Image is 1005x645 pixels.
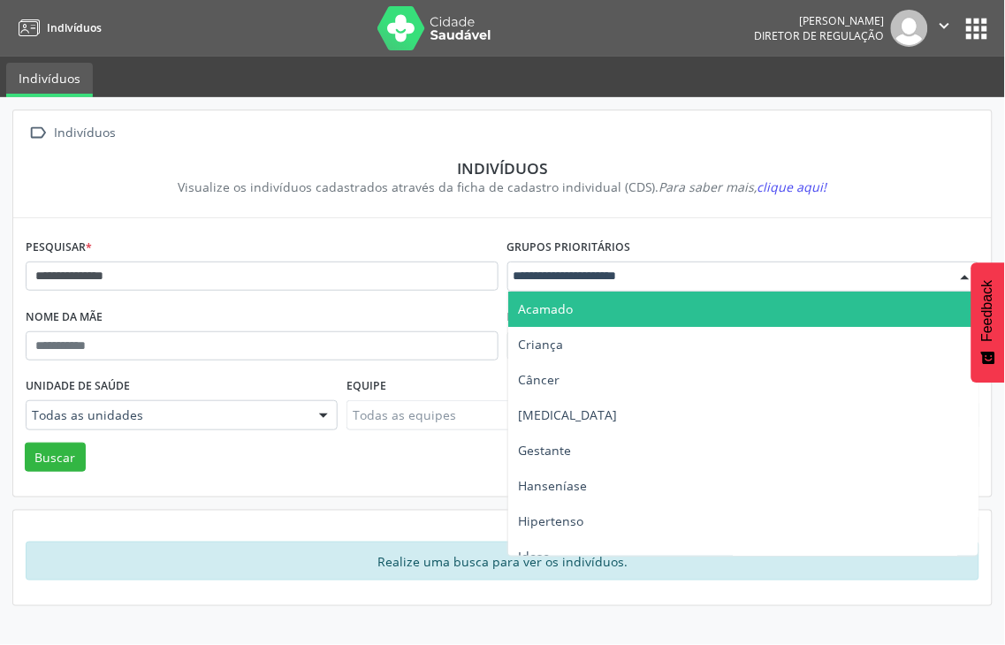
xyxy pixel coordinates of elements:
span: Indivíduos [47,20,102,35]
div: Visualize os indivíduos cadastrados através da ficha de cadastro individual (CDS). [38,178,967,196]
span: Todas as unidades [32,406,301,424]
span: [MEDICAL_DATA] [519,406,618,423]
span: Câncer [519,371,560,388]
span: Gestante [519,442,572,459]
i: Para saber mais, [659,178,827,195]
span: Hanseníase [519,477,588,494]
span: Hipertenso [519,512,584,529]
div: [PERSON_NAME] [755,13,885,28]
a: Indivíduos [12,13,102,42]
i:  [935,16,955,35]
span: Criança [519,336,564,353]
button: Feedback - Mostrar pesquisa [971,262,1005,383]
button:  [928,10,962,47]
label: Equipe [346,373,386,400]
button: apps [962,13,993,44]
span: clique aqui! [758,178,827,195]
label: Pesquisar [26,234,92,262]
i:  [26,120,51,146]
button: Buscar [25,443,86,473]
span: Idoso [519,548,551,565]
img: img [891,10,928,47]
a:  Indivíduos [26,120,119,146]
div: Indivíduos [51,120,119,146]
span: Diretor de regulação [755,28,885,43]
div: Realize uma busca para ver os indivíduos. [26,542,979,580]
label: Nome da mãe [26,304,103,331]
label: Unidade de saúde [26,373,130,400]
span: Feedback [980,280,996,342]
label: Grupos prioritários [507,234,631,262]
span: Acamado [519,300,574,317]
div: Indivíduos [38,158,967,178]
a: Indivíduos [6,63,93,97]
